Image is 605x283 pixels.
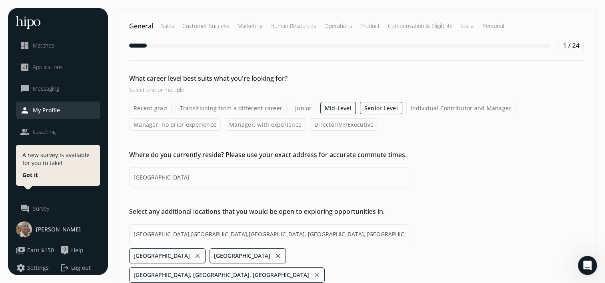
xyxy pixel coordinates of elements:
button: Emoji picker [25,222,32,228]
h2: Select any additional locations that you would be open to exploring opportunities in. [129,207,409,216]
img: hh-logo-white [16,16,40,29]
span: logout [60,263,70,273]
span: Settings [27,264,49,272]
span: Applications [33,63,63,71]
h2: Product [360,22,380,30]
a: personMy Profile [20,106,96,115]
span: question_answer [20,204,30,213]
h2: Sales [161,22,174,30]
h1: [PERSON_NAME] [39,4,91,10]
a: dashboardMatches [20,41,96,50]
h2: What career level best suits what you're looking for? [129,74,409,83]
a: paymentsEarn $150 [16,245,56,255]
span: analytics [20,62,30,72]
input: Start typing your address and select it from the dropdown [129,167,409,187]
h2: Social [460,22,475,30]
span: chat_bubble_outline [20,84,30,94]
p: Active [DATE] [39,10,74,18]
label: Director/VP/Executive [310,118,378,131]
h2: Customer Success [182,22,230,30]
button: paymentsEarn $150 [16,245,54,255]
h3: Select one or multiple [129,86,409,94]
a: analyticsApplications [20,62,96,72]
button: close [194,250,201,261]
a: chat_bubble_outlineMessaging [20,84,96,94]
button: logoutLog out [60,263,100,273]
div: Hi there 😀 ​ [13,59,125,75]
li: [GEOGRAPHIC_DATA] [129,248,206,263]
div: Hi there 😀​Welcome to Hipo! We are a hiring marketplace matching high-potential talent to high-gr... [6,54,131,123]
span: settings [16,263,26,273]
div: Close [140,3,155,18]
div: Welcome to Hipo! We are a hiring marketplace matching high-potential talent to high-growth compan... [13,79,125,118]
label: Transitioning from a different career [176,102,287,114]
span: Help [71,246,84,254]
span: payments [16,245,26,255]
label: Senior Level [360,102,402,114]
div: Adam says… [6,54,154,140]
button: Got it [22,171,38,179]
span: Messaging [33,85,59,93]
a: question_answerSurvey [20,204,96,213]
label: Junior [291,102,316,114]
span: live_help [60,245,70,255]
h2: Human Resources [270,22,316,30]
button: live_helpHelp [60,245,84,255]
span: people [20,127,30,137]
button: settingsSettings [16,263,49,273]
span: Coaching [33,128,56,136]
div: [PERSON_NAME] • [DATE] [13,124,76,129]
a: live_helpHelp [60,245,100,255]
textarea: Message… [7,205,153,219]
span: Log out [71,264,91,272]
span: Matches [33,42,54,50]
label: Recent grad [129,102,172,114]
button: Upload attachment [12,222,19,228]
h2: Where do you currently reside? Please use your exact address for accurate commute times. [129,150,409,159]
button: Gif picker [38,222,44,228]
li: [GEOGRAPHIC_DATA], [GEOGRAPHIC_DATA], [GEOGRAPHIC_DATA] [129,267,325,283]
input: Start typing additional addresses and select them from the dropdown [129,224,409,244]
span: Survey [33,205,49,213]
h2: Compensation & Eligibility [388,22,452,30]
label: Manager, with experience [225,118,306,131]
h2: Operations [324,22,352,30]
iframe: Intercom live chat [578,256,597,275]
span: person [20,106,30,115]
label: Manager, no prior experience [129,118,221,131]
span: Earn $150 [27,246,54,254]
span: My Profile [33,106,60,114]
li: [GEOGRAPHIC_DATA] [210,248,286,263]
button: go back [5,3,20,18]
p: A new survey is available for you to take! [22,151,94,167]
span: [PERSON_NAME] [36,225,81,233]
button: close [313,269,320,281]
div: 1 / 24 [559,39,584,52]
a: peopleCoaching [20,127,96,137]
button: Send a message… [137,219,150,231]
a: settingsSettings [16,263,56,273]
button: Start recording [51,222,57,228]
h2: Personal [483,22,504,30]
label: Individual Contributor and Manager [406,102,516,114]
img: Profile image for Adam [23,4,36,17]
button: Home [125,3,140,18]
h2: Marketing [238,22,262,30]
h2: General [129,21,153,31]
span: dashboard [20,41,30,50]
label: Mid-Level [320,102,356,114]
img: user-photo [16,221,32,237]
button: close [274,250,282,261]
